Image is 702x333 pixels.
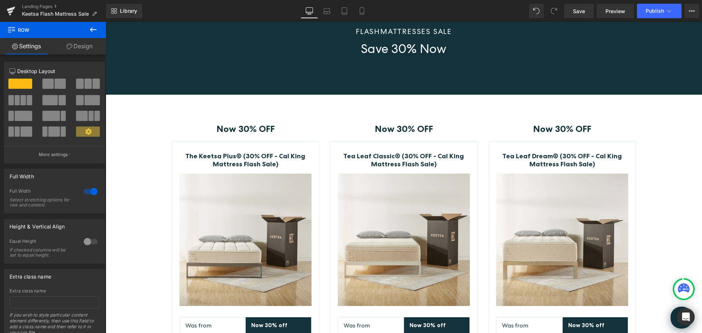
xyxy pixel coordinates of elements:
div: Select stretching options for row and content. [10,197,75,208]
iframe: Tidio Chat [555,275,596,326]
strong: Now 30% off [463,300,499,307]
span: Save [573,7,585,15]
a: New Library [106,4,142,18]
div: Extra class name [10,269,51,280]
span: Publish [646,8,664,14]
img: Dog sitting on Keetsa Pet Bed [74,152,206,284]
strong: Now 30% off [146,300,182,307]
button: More settings [4,146,105,163]
span: MATTRESSES SALE [275,5,346,14]
span: Keetsa Flash Mattress Sale [22,11,89,17]
span: Row [7,22,80,38]
a: Tea Leaf Classic® (30% OFF - Cal King Mattress Flash Sale) [232,130,364,146]
div: Equal Height [10,238,76,246]
div: Height & Vertical Align [10,219,65,230]
span: Library [120,8,137,14]
button: Publish [637,4,682,18]
p: More settings [39,151,68,158]
img: Keetsa pillow plus clearance [232,152,364,284]
img: Keetsa Ant-Mite mattress protector [390,152,522,284]
p: Desktop Layout [10,67,99,75]
a: Preview [597,4,634,18]
a: Tea Leaf Dream® (30% OFF - Cal King Mattress Flash Sale) [390,130,522,146]
div: Open Intercom Messenger [677,308,695,326]
p: Was from [238,299,292,309]
button: Undo [529,4,544,18]
a: Mobile [353,4,371,18]
p: Was from [80,299,134,309]
span: FLASH [250,5,275,14]
span: Now 30% OFF [427,102,486,112]
a: Desktop [301,4,318,18]
a: Tablet [336,4,353,18]
button: Redo [547,4,561,18]
div: Full Width [10,188,76,196]
div: Full Width [10,169,34,179]
a: The Keetsa Plus® (30% OFF - Cal King Mattress Flash Sale) [74,130,206,146]
a: Laptop [318,4,336,18]
div: If checked columns will be set to equal height. [10,247,75,258]
span: Save 30% Now [255,19,341,35]
span: Now 30% OFF [269,102,327,112]
span: Preview [605,7,625,15]
button: More [684,4,699,18]
a: Design [53,38,106,54]
p: Was from [396,299,451,309]
strong: Now 30% OFF [111,102,169,112]
strong: Now 30% off [304,300,340,307]
div: Extra class name [10,288,99,294]
a: Landing Pages [22,4,106,10]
